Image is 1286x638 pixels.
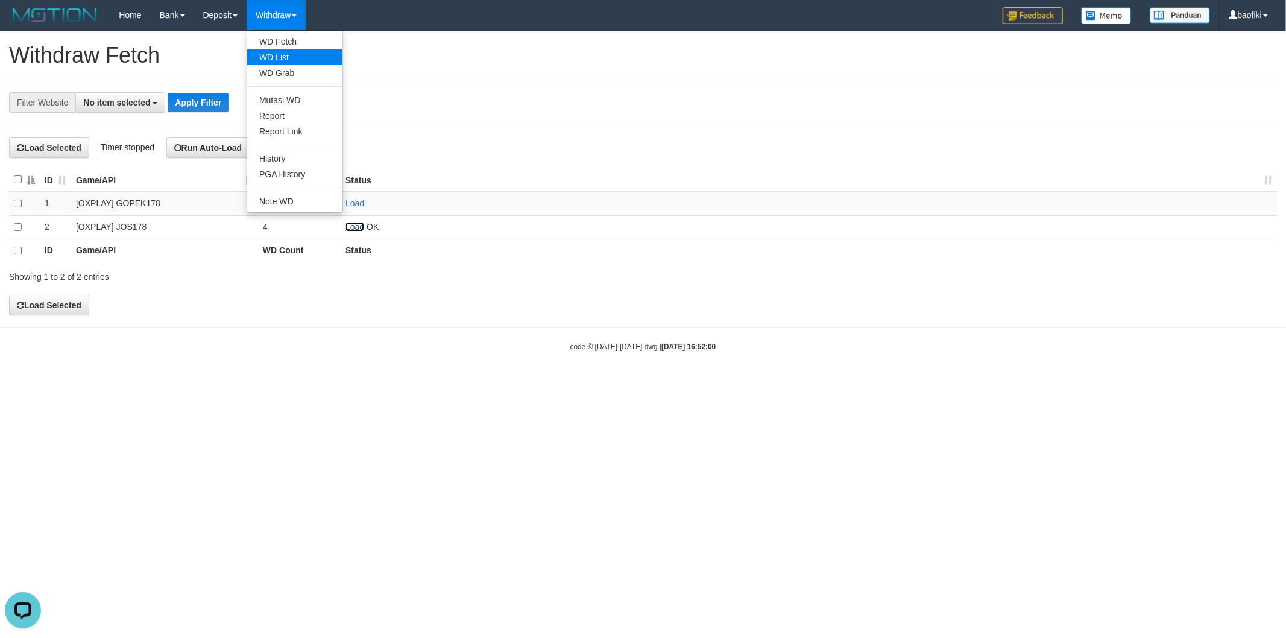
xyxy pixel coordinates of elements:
[258,239,341,262] th: WD Count
[168,93,229,112] button: Apply Filter
[367,222,379,232] span: OK
[247,151,342,166] a: History
[71,239,258,262] th: Game/API
[247,49,342,65] a: WD List
[9,43,1277,68] h1: Withdraw Fetch
[570,343,716,351] small: code © [DATE]-[DATE] dwg |
[345,222,364,232] a: Load
[75,92,165,113] button: No item selected
[247,166,342,182] a: PGA History
[247,34,342,49] a: WD Fetch
[1003,7,1063,24] img: Feedback.jpg
[71,215,258,239] td: [OXPLAY] JOS178
[71,168,258,192] th: Game/API: activate to sort column ascending
[9,6,101,24] img: MOTION_logo.png
[40,215,71,239] td: 2
[40,192,71,215] td: 1
[247,124,342,139] a: Report Link
[9,295,89,315] button: Load Selected
[247,194,342,209] a: Note WD
[1081,7,1132,24] img: Button%20Memo.svg
[9,266,527,283] div: Showing 1 to 2 of 2 entries
[5,5,41,41] button: Open LiveChat chat widget
[71,192,258,215] td: [OXPLAY] GOPEK178
[341,168,1277,192] th: Status: activate to sort column ascending
[166,137,250,158] button: Run Auto-Load
[247,65,342,81] a: WD Grab
[1150,7,1210,24] img: panduan.png
[247,92,342,108] a: Mutasi WD
[40,168,71,192] th: ID: activate to sort column ascending
[247,108,342,124] a: Report
[9,92,75,113] div: Filter Website
[83,98,150,107] span: No item selected
[9,137,89,158] button: Load Selected
[341,239,1277,262] th: Status
[101,142,154,152] span: Timer stopped
[661,343,716,351] strong: [DATE] 16:52:00
[345,198,364,208] a: Load
[40,239,71,262] th: ID
[263,222,268,232] span: 4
